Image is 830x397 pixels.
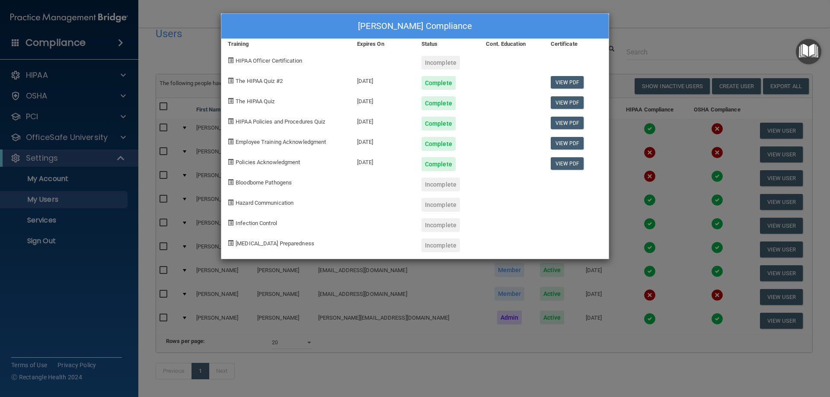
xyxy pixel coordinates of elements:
div: Complete [421,96,456,110]
span: Bloodborne Pathogens [236,179,292,186]
div: Cont. Education [479,39,544,49]
span: Policies Acknowledgment [236,159,300,165]
div: Incomplete [421,178,460,191]
a: View PDF [551,157,584,170]
div: [DATE] [351,70,415,90]
div: [DATE] [351,110,415,130]
span: [MEDICAL_DATA] Preparedness [236,240,314,247]
div: [DATE] [351,90,415,110]
div: [DATE] [351,130,415,151]
span: The HIPAA Quiz [236,98,275,105]
span: Hazard Communication [236,200,294,206]
div: Status [415,39,479,49]
span: HIPAA Policies and Procedures Quiz [236,118,325,125]
span: Employee Training Acknowledgment [236,139,326,145]
a: View PDF [551,137,584,149]
div: Incomplete [421,218,460,232]
div: [DATE] [351,151,415,171]
div: Complete [421,137,456,151]
a: View PDF [551,96,584,109]
div: Expires On [351,39,415,49]
div: Complete [421,76,456,90]
div: Incomplete [421,198,460,212]
div: Training [221,39,351,49]
div: Certificate [544,39,609,49]
span: Infection Control [236,220,277,226]
div: Complete [421,157,456,171]
div: Incomplete [421,56,460,70]
div: Incomplete [421,238,460,252]
span: The HIPAA Quiz #2 [236,78,283,84]
a: View PDF [551,76,584,89]
div: [PERSON_NAME] Compliance [221,14,609,39]
a: View PDF [551,117,584,129]
span: HIPAA Officer Certification [236,57,302,64]
div: Complete [421,117,456,130]
button: Open Resource Center [796,39,821,64]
